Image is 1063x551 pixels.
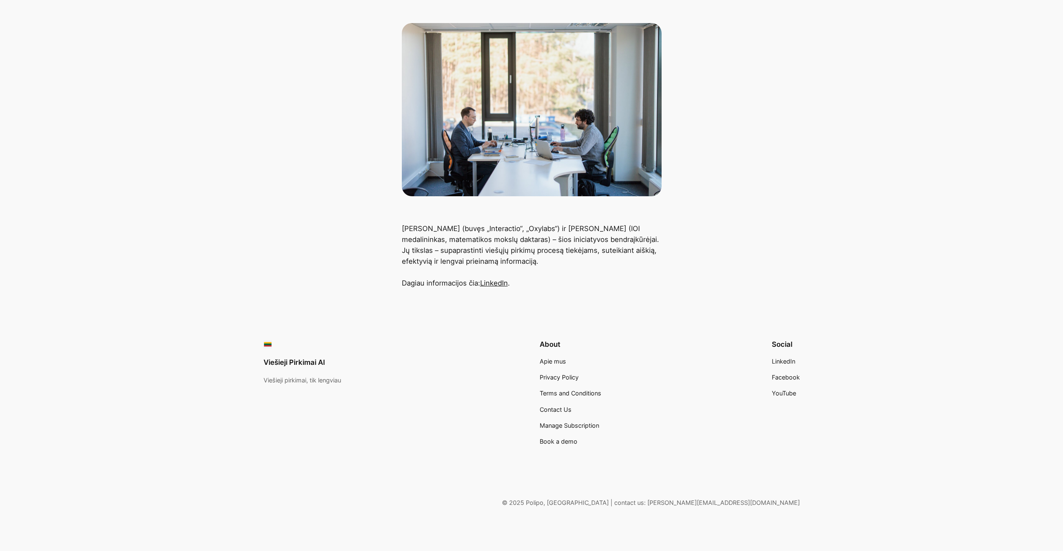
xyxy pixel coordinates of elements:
h2: About [540,340,601,348]
a: Contact Us [540,405,572,414]
a: YouTube [772,389,796,398]
span: LinkedIn [772,358,795,365]
a: Manage Subscription [540,421,599,430]
p: [PERSON_NAME] (buvęs „Interactio“, „Oxylabs“) ir [PERSON_NAME] (IOI medalininkas, matematikos mok... [402,223,662,288]
span: Book a demo [540,438,577,445]
a: Viešieji Pirkimai AI [264,358,325,366]
h2: Social [772,340,800,348]
span: Facebook [772,374,800,381]
a: Privacy Policy [540,373,579,382]
span: YouTube [772,390,796,397]
nav: Footer navigation 3 [772,357,800,398]
a: LinkedIn [480,279,508,287]
span: Contact Us [540,406,572,413]
span: Apie mus [540,358,566,365]
a: LinkedIn [772,357,795,366]
nav: Footer navigation 4 [540,357,601,447]
span: Terms and Conditions [540,390,601,397]
a: Facebook [772,373,800,382]
a: Apie mus [540,357,566,366]
a: Terms and Conditions [540,389,601,398]
span: Manage Subscription [540,422,599,429]
p: Viešieji pirkimai, tik lengviau [264,376,341,385]
span: Privacy Policy [540,374,579,381]
a: Book a demo [540,437,577,446]
img: Viešieji pirkimai logo [264,340,272,348]
p: © 2025 Polipo, [GEOGRAPHIC_DATA] | contact us: [PERSON_NAME][EMAIL_ADDRESS][DOMAIN_NAME] [264,498,800,507]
